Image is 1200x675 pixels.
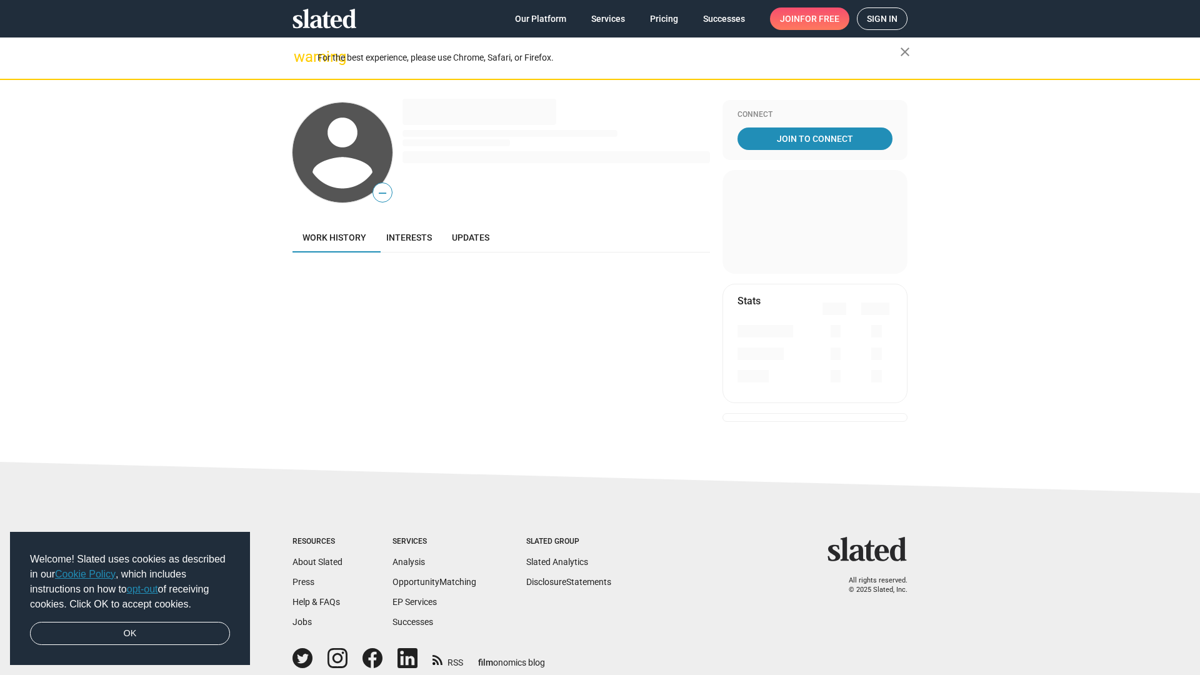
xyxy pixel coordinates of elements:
[442,222,499,252] a: Updates
[386,232,432,242] span: Interests
[737,294,761,307] mat-card-title: Stats
[373,185,392,201] span: —
[526,537,611,547] div: Slated Group
[376,222,442,252] a: Interests
[292,222,376,252] a: Work history
[897,44,912,59] mat-icon: close
[292,597,340,607] a: Help & FAQs
[478,657,493,667] span: film
[292,617,312,627] a: Jobs
[392,597,437,607] a: EP Services
[392,577,476,587] a: OpportunityMatching
[292,537,342,547] div: Resources
[740,127,890,150] span: Join To Connect
[452,232,489,242] span: Updates
[505,7,576,30] a: Our Platform
[591,7,625,30] span: Services
[392,557,425,567] a: Analysis
[478,647,545,669] a: filmonomics blog
[526,557,588,567] a: Slated Analytics
[294,49,309,64] mat-icon: warning
[30,552,230,612] span: Welcome! Slated uses cookies as described in our , which includes instructions on how to of recei...
[737,110,892,120] div: Connect
[703,7,745,30] span: Successes
[640,7,688,30] a: Pricing
[302,232,366,242] span: Work history
[127,584,158,594] a: opt-out
[30,622,230,646] a: dismiss cookie message
[867,8,897,29] span: Sign in
[857,7,907,30] a: Sign in
[650,7,678,30] span: Pricing
[526,577,611,587] a: DisclosureStatements
[392,537,476,547] div: Services
[800,7,839,30] span: for free
[581,7,635,30] a: Services
[693,7,755,30] a: Successes
[836,576,907,594] p: All rights reserved. © 2025 Slated, Inc.
[770,7,849,30] a: Joinfor free
[392,617,433,627] a: Successes
[737,127,892,150] a: Join To Connect
[432,649,463,669] a: RSS
[515,7,566,30] span: Our Platform
[55,569,116,579] a: Cookie Policy
[10,532,250,666] div: cookieconsent
[292,557,342,567] a: About Slated
[780,7,839,30] span: Join
[292,577,314,587] a: Press
[317,49,900,66] div: For the best experience, please use Chrome, Safari, or Firefox.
